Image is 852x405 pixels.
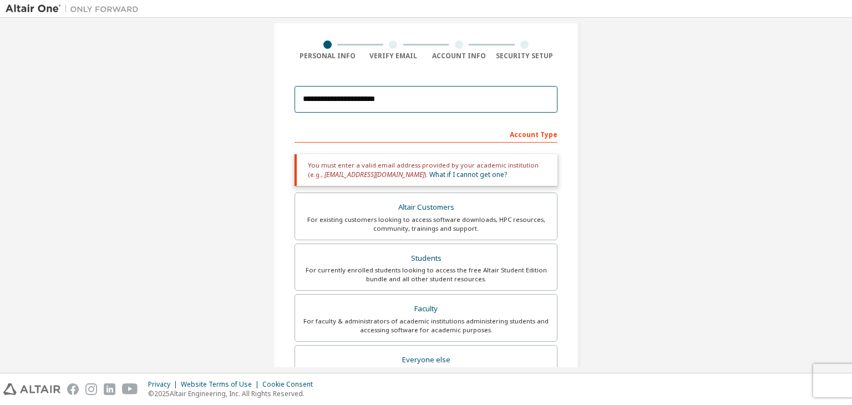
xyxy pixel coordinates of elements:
img: altair_logo.svg [3,383,60,395]
div: Privacy [148,380,181,389]
img: facebook.svg [67,383,79,395]
div: Security Setup [492,52,558,60]
p: © 2025 Altair Engineering, Inc. All Rights Reserved. [148,389,319,398]
img: youtube.svg [122,383,138,395]
div: Faculty [302,301,550,317]
div: Account Type [295,125,557,143]
div: Cookie Consent [262,380,319,389]
div: Altair Customers [302,200,550,215]
div: Everyone else [302,352,550,368]
div: Personal Info [295,52,361,60]
div: Account Info [426,52,492,60]
div: For currently enrolled students looking to access the free Altair Student Edition bundle and all ... [302,266,550,283]
span: [EMAIL_ADDRESS][DOMAIN_NAME] [324,170,424,179]
a: What if I cannot get one? [429,170,507,179]
div: Students [302,251,550,266]
div: For faculty & administrators of academic institutions administering students and accessing softwa... [302,317,550,335]
div: For existing customers looking to access software downloads, HPC resources, community, trainings ... [302,215,550,233]
img: Altair One [6,3,144,14]
div: Website Terms of Use [181,380,262,389]
div: You must enter a valid email address provided by your academic institution (e.g., ). [295,154,557,186]
img: instagram.svg [85,383,97,395]
div: Verify Email [361,52,427,60]
img: linkedin.svg [104,383,115,395]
